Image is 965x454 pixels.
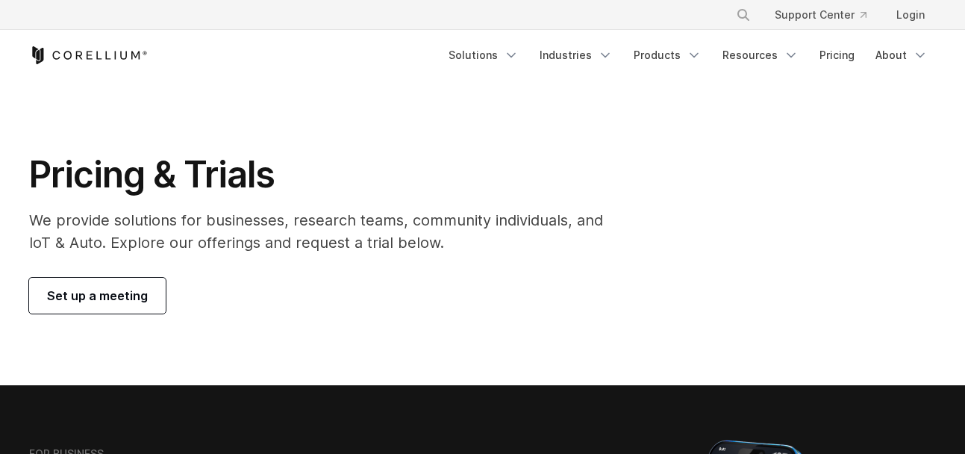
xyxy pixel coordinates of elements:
[866,42,937,69] a: About
[47,287,148,305] span: Set up a meeting
[440,42,937,69] div: Navigation Menu
[29,46,148,64] a: Corellium Home
[730,1,757,28] button: Search
[29,278,166,314] a: Set up a meeting
[29,152,624,197] h1: Pricing & Trials
[440,42,528,69] a: Solutions
[811,42,863,69] a: Pricing
[718,1,937,28] div: Navigation Menu
[29,209,624,254] p: We provide solutions for businesses, research teams, community individuals, and IoT & Auto. Explo...
[713,42,808,69] a: Resources
[625,42,711,69] a: Products
[763,1,878,28] a: Support Center
[884,1,937,28] a: Login
[531,42,622,69] a: Industries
